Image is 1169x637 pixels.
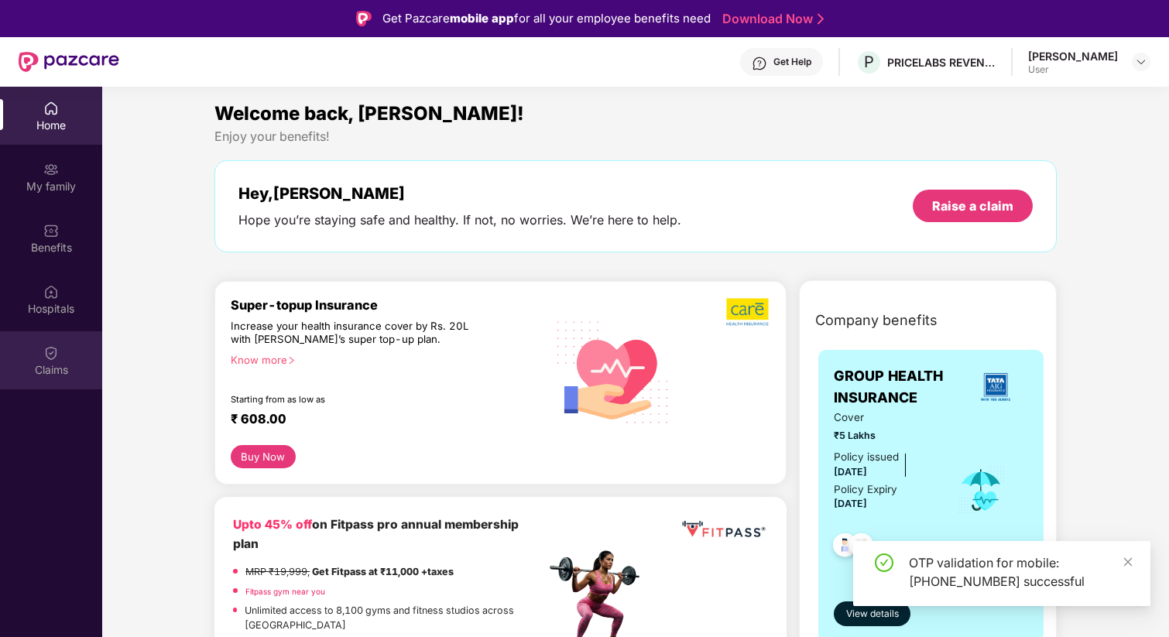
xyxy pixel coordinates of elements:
span: View details [846,607,899,622]
b: Upto 45% off [233,517,312,532]
img: svg+xml;base64,PHN2ZyBpZD0iQ2xhaW0iIHhtbG5zPSJodHRwOi8vd3d3LnczLm9yZy8yMDAwL3N2ZyIgd2lkdGg9IjIwIi... [43,345,59,361]
span: P [864,53,874,71]
div: Get Pazcare for all your employee benefits need [382,9,711,28]
img: svg+xml;base64,PHN2ZyBpZD0iSG9tZSIgeG1sbnM9Imh0dHA6Ly93d3cudzMub3JnLzIwMDAvc3ZnIiB3aWR0aD0iMjAiIG... [43,101,59,116]
img: svg+xml;base64,PHN2ZyBpZD0iQmVuZWZpdHMiIHhtbG5zPSJodHRwOi8vd3d3LnczLm9yZy8yMDAwL3N2ZyIgd2lkdGg9Ij... [43,223,59,238]
div: [PERSON_NAME] [1028,49,1118,63]
span: Welcome back, [PERSON_NAME]! [214,102,524,125]
img: svg+xml;base64,PHN2ZyB4bWxucz0iaHR0cDovL3d3dy53My5vcmcvMjAwMC9zdmciIHdpZHRoPSI0OC45NDMiIGhlaWdodD... [826,529,864,567]
span: [DATE] [834,498,867,509]
strong: Get Fitpass at ₹11,000 +taxes [312,566,454,577]
span: ₹5 Lakhs [834,428,935,444]
img: New Pazcare Logo [19,52,119,72]
img: icon [956,464,1006,515]
img: fppp.png [679,515,768,543]
div: Hey, [PERSON_NAME] [238,184,681,203]
div: Starting from as low as [231,394,480,405]
button: Buy Now [231,445,296,468]
button: View details [834,601,910,626]
span: close [1123,557,1133,567]
del: MRP ₹19,999, [245,566,310,577]
div: Enjoy your benefits! [214,128,1057,145]
img: Logo [356,11,372,26]
div: Raise a claim [932,197,1013,214]
span: Cover [834,409,935,426]
img: svg+xml;base64,PHN2ZyB3aWR0aD0iMjAiIGhlaWdodD0iMjAiIHZpZXdCb3g9IjAgMCAyMCAyMCIgZmlsbD0ibm9uZSIgeG... [43,162,59,177]
div: PRICELABS REVENUE SOLUTIONS PRIVATE LIMITED [887,55,996,70]
img: Stroke [818,11,824,27]
span: Company benefits [815,310,938,331]
div: User [1028,63,1118,76]
img: svg+xml;base64,PHN2ZyB4bWxucz0iaHR0cDovL3d3dy53My5vcmcvMjAwMC9zdmciIHhtbG5zOnhsaW5rPSJodHRwOi8vd3... [546,303,680,440]
img: svg+xml;base64,PHN2ZyBpZD0iSGVscC0zMngzMiIgeG1sbnM9Imh0dHA6Ly93d3cudzMub3JnLzIwMDAvc3ZnIiB3aWR0aD... [752,56,767,71]
span: check-circle [875,553,893,572]
div: Increase your health insurance cover by Rs. 20L with [PERSON_NAME]’s super top-up plan. [231,320,478,347]
span: GROUP HEALTH INSURANCE [834,365,964,409]
img: b5dec4f62d2307b9de63beb79f102df3.png [726,297,770,327]
p: Unlimited access to 8,100 gyms and fitness studios across [GEOGRAPHIC_DATA] [245,603,545,633]
a: Download Now [722,11,819,27]
span: [DATE] [834,466,867,478]
div: OTP validation for mobile: [PHONE_NUMBER] successful [909,553,1132,591]
div: Know more [231,354,537,365]
div: Super-topup Insurance [231,297,546,313]
div: ₹ 608.00 [231,411,530,430]
img: svg+xml;base64,PHN2ZyBpZD0iSG9zcGl0YWxzIiB4bWxucz0iaHR0cDovL3d3dy53My5vcmcvMjAwMC9zdmciIHdpZHRoPS... [43,284,59,300]
img: svg+xml;base64,PHN2ZyB4bWxucz0iaHR0cDovL3d3dy53My5vcmcvMjAwMC9zdmciIHdpZHRoPSI0OC45NDMiIGhlaWdodD... [842,529,880,567]
div: Policy Expiry [834,481,897,498]
img: insurerLogo [975,366,1016,408]
div: Hope you’re staying safe and healthy. If not, no worries. We’re here to help. [238,212,681,228]
a: Fitpass gym near you [245,587,325,596]
span: right [287,356,296,365]
div: Get Help [773,56,811,68]
strong: mobile app [450,11,514,26]
b: on Fitpass pro annual membership plan [233,517,519,550]
img: svg+xml;base64,PHN2ZyBpZD0iRHJvcGRvd24tMzJ4MzIiIHhtbG5zPSJodHRwOi8vd3d3LnczLm9yZy8yMDAwL3N2ZyIgd2... [1135,56,1147,68]
div: Policy issued [834,449,899,465]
